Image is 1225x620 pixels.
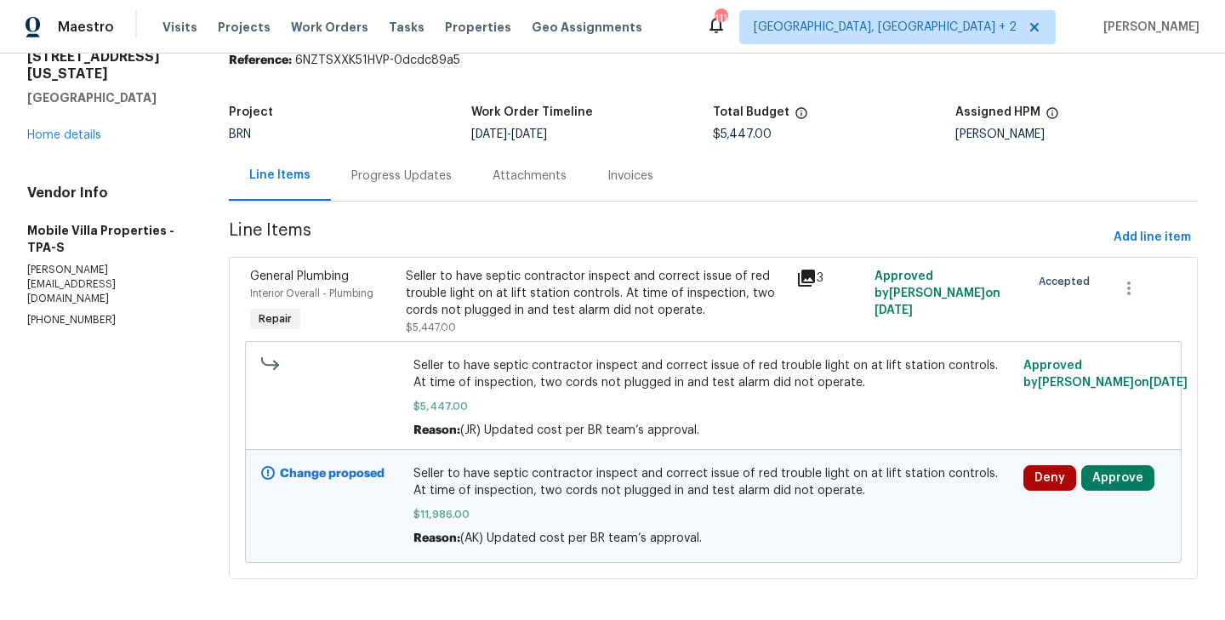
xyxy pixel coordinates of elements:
span: $5,447.00 [413,398,1013,415]
span: The hpm assigned to this work order. [1046,106,1059,128]
div: 6NZTSXXK51HVP-0dcdc89a5 [229,52,1198,69]
h5: Project [229,106,273,118]
span: Visits [162,19,197,36]
span: Interior Overall - Plumbing [250,288,373,299]
div: 3 [796,268,864,288]
span: Tasks [389,21,424,33]
div: Attachments [493,168,567,185]
span: Seller to have septic contractor inspect and correct issue of red trouble light on at lift statio... [413,357,1013,391]
span: The total cost of line items that have been proposed by Opendoor. This sum includes line items th... [795,106,808,128]
div: Progress Updates [351,168,452,185]
b: Reference: [229,54,292,66]
span: [DATE] [875,304,913,316]
span: BRN [229,128,251,140]
b: Change proposed [280,468,385,480]
span: Maestro [58,19,114,36]
h4: Vendor Info [27,185,188,202]
span: Geo Assignments [532,19,642,36]
div: Invoices [607,168,653,185]
button: Add line item [1107,222,1198,253]
span: Properties [445,19,511,36]
span: [GEOGRAPHIC_DATA], [GEOGRAPHIC_DATA] + 2 [754,19,1017,36]
div: Line Items [249,167,311,184]
span: Projects [218,19,271,36]
span: [PERSON_NAME] [1097,19,1199,36]
button: Deny [1023,465,1076,491]
span: Seller to have septic contractor inspect and correct issue of red trouble light on at lift statio... [413,465,1013,499]
span: Line Items [229,222,1107,253]
span: General Plumbing [250,270,349,282]
div: 111 [715,10,726,27]
span: Work Orders [291,19,368,36]
button: Approve [1081,465,1154,491]
span: $5,447.00 [713,128,772,140]
h5: Work Order Timeline [471,106,593,118]
span: Approved by [PERSON_NAME] on [875,270,1000,316]
p: [PHONE_NUMBER] [27,313,188,327]
span: $11,986.00 [413,506,1013,523]
span: Accepted [1039,273,1097,290]
span: Reason: [413,424,460,436]
a: Home details [27,129,101,141]
div: [PERSON_NAME] [955,128,1198,140]
h5: Assigned HPM [955,106,1040,118]
span: [DATE] [1149,377,1188,389]
span: [DATE] [511,128,547,140]
span: Add line item [1114,227,1191,248]
h5: Mobile Villa Properties - TPA-S [27,222,188,256]
h5: Total Budget [713,106,789,118]
span: $5,447.00 [406,322,456,333]
span: - [471,128,547,140]
span: Repair [252,310,299,327]
span: (AK) Updated cost per BR team’s approval. [460,532,702,544]
p: [PERSON_NAME][EMAIL_ADDRESS][DOMAIN_NAME] [27,263,188,306]
span: (JR) Updated cost per BR team’s approval. [460,424,699,436]
span: [DATE] [471,128,507,140]
h2: [STREET_ADDRESS][US_STATE] [27,48,188,82]
div: Seller to have septic contractor inspect and correct issue of red trouble light on at lift statio... [406,268,786,319]
h5: [GEOGRAPHIC_DATA] [27,89,188,106]
span: Approved by [PERSON_NAME] on [1023,360,1188,389]
span: Reason: [413,532,460,544]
